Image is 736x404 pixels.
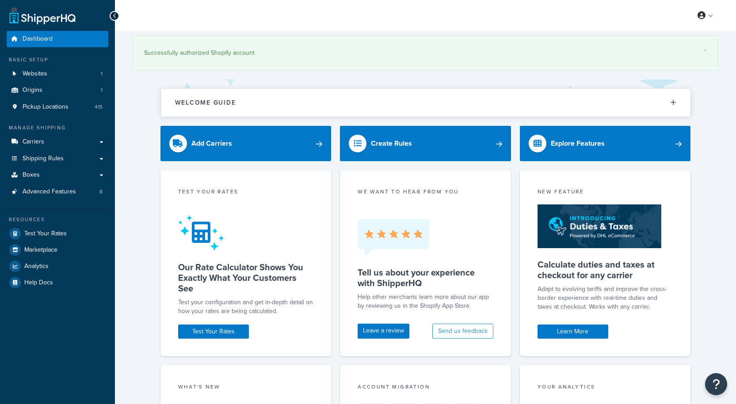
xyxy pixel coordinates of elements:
[538,259,673,280] h5: Calculate duties and taxes at checkout for any carrier
[160,126,332,161] a: Add Carriers
[23,70,47,78] span: Websites
[7,216,108,223] div: Resources
[24,279,53,287] span: Help Docs
[358,293,493,310] p: Help other merchants learn more about our app by reviewing us in the Shopify App Store.
[7,124,108,132] div: Manage Shipping
[191,137,232,150] div: Add Carriers
[7,151,108,167] a: Shipping Rules
[178,262,314,294] h5: Our Rate Calculator Shows You Exactly What Your Customers See
[7,99,108,115] a: Pickup Locations415
[703,47,707,54] a: ×
[95,103,103,111] span: 415
[144,47,707,59] div: Successfully authorized Shopify account
[7,226,108,242] a: Test Your Rates
[23,171,40,179] span: Boxes
[705,373,727,395] button: Open Resource Center
[538,285,673,311] p: Adapt to evolving tariffs and improve the cross-border experience with real-time duties and taxes...
[538,383,673,393] div: Your Analytics
[178,325,249,339] a: Test Your Rates
[178,298,314,316] div: Test your configuration and get in-depth detail on how your rates are being calculated.
[23,35,53,43] span: Dashboard
[24,263,49,270] span: Analytics
[23,138,44,146] span: Carriers
[99,188,103,196] span: 8
[24,230,67,238] span: Test Your Rates
[7,184,108,200] a: Advanced Features8
[178,383,314,393] div: What's New
[358,188,493,196] p: we want to hear from you
[7,66,108,82] a: Websites1
[7,82,108,98] li: Origins
[23,155,64,162] span: Shipping Rules
[371,137,412,150] div: Create Rules
[7,134,108,150] a: Carriers
[101,87,103,94] span: 1
[175,99,236,106] h2: Welcome Guide
[23,188,76,196] span: Advanced Features
[551,137,605,150] div: Explore Features
[358,324,409,339] a: Leave a review
[101,70,103,78] span: 1
[7,56,108,64] div: Basic Setup
[358,267,493,288] h5: Tell us about your experience with ShipperHQ
[520,126,691,161] a: Explore Features
[161,89,690,117] button: Welcome Guide
[340,126,511,161] a: Create Rules
[23,87,42,94] span: Origins
[432,324,493,339] button: Send us feedback
[7,242,108,258] a: Marketplace
[7,99,108,115] li: Pickup Locations
[23,103,69,111] span: Pickup Locations
[7,167,108,183] a: Boxes
[7,66,108,82] li: Websites
[7,82,108,98] a: Origins1
[24,246,57,254] span: Marketplace
[7,275,108,291] a: Help Docs
[178,188,314,198] div: Test your rates
[358,383,493,393] div: Account Migration
[7,184,108,200] li: Advanced Features
[538,325,608,339] a: Learn More
[7,258,108,274] a: Analytics
[7,31,108,47] a: Dashboard
[538,188,673,198] div: New Feature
